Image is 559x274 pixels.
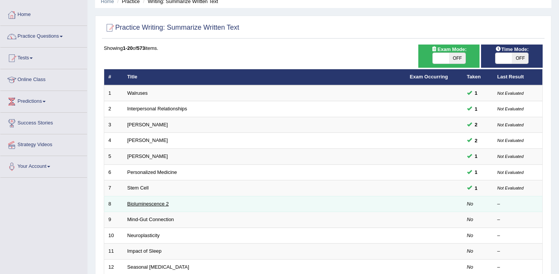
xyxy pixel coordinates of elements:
[472,152,481,160] span: You can still take this question
[492,45,532,53] span: Time Mode:
[449,53,465,64] span: OFF
[104,101,123,117] td: 2
[472,137,481,145] span: You can still take this question
[472,168,481,176] span: You can still take this question
[0,134,87,153] a: Strategy Videos
[127,185,149,191] a: Stem Cell
[467,248,473,254] em: No
[127,233,160,238] a: Neuroplasticity
[472,184,481,192] span: You can still take this question
[104,85,123,101] td: 1
[472,121,481,129] span: You can still take this question
[104,180,123,196] td: 7
[497,154,524,159] small: Not Evaluated
[0,69,87,88] a: Online Class
[104,133,123,149] td: 4
[497,91,524,96] small: Not Evaluated
[467,201,473,207] em: No
[493,69,543,85] th: Last Result
[104,45,543,52] div: Showing of items.
[497,232,538,239] div: –
[127,153,168,159] a: [PERSON_NAME]
[0,26,87,45] a: Practice Questions
[0,48,87,67] a: Tests
[497,170,524,175] small: Not Evaluated
[410,74,448,80] a: Exam Occurring
[127,217,174,222] a: Mind-Gut Connection
[497,216,538,223] div: –
[123,69,406,85] th: Title
[127,264,189,270] a: Seasonal [MEDICAL_DATA]
[104,164,123,180] td: 6
[127,106,187,112] a: Interpersonal Relationships
[137,45,145,51] b: 573
[497,123,524,127] small: Not Evaluated
[463,69,493,85] th: Taken
[497,201,538,208] div: –
[467,217,473,222] em: No
[467,264,473,270] em: No
[467,233,473,238] em: No
[428,45,469,53] span: Exam Mode:
[472,105,481,113] span: You can still take this question
[472,89,481,97] span: You can still take this question
[127,137,168,143] a: [PERSON_NAME]
[497,186,524,190] small: Not Evaluated
[127,248,162,254] a: Impact of Sleep
[104,196,123,212] td: 8
[0,156,87,175] a: Your Account
[104,69,123,85] th: #
[104,117,123,133] td: 3
[0,91,87,110] a: Predictions
[497,107,524,111] small: Not Evaluated
[127,201,169,207] a: Bioluminescence 2
[497,248,538,255] div: –
[104,149,123,165] td: 5
[0,4,87,23] a: Home
[512,53,528,64] span: OFF
[123,45,133,51] b: 1-20
[127,122,168,127] a: [PERSON_NAME]
[104,228,123,244] td: 10
[104,22,239,33] h2: Practice Writing: Summarize Written Text
[127,169,177,175] a: Personalized Medicine
[104,212,123,228] td: 9
[104,244,123,260] td: 11
[418,45,480,68] div: Show exams occurring in exams
[0,113,87,132] a: Success Stories
[497,138,524,143] small: Not Evaluated
[127,90,148,96] a: Walruses
[497,264,538,271] div: –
